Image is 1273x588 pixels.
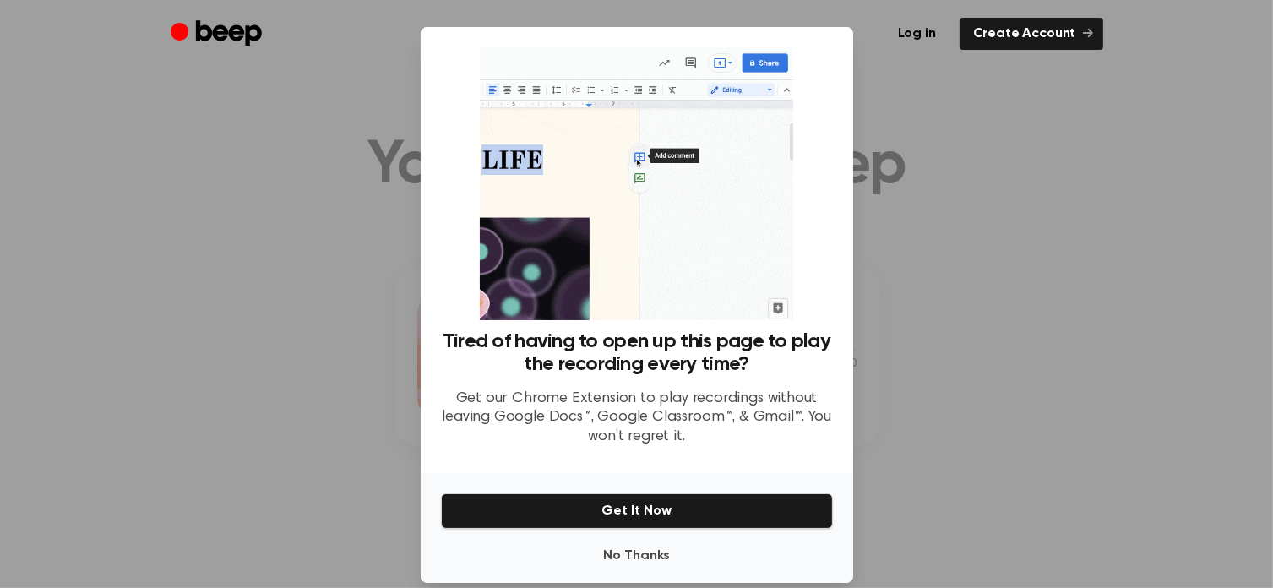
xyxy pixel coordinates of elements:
[960,18,1103,50] a: Create Account
[884,18,949,50] a: Log in
[480,47,793,320] img: Beep extension in action
[441,389,833,447] p: Get our Chrome Extension to play recordings without leaving Google Docs™, Google Classroom™, & Gm...
[171,18,266,51] a: Beep
[441,330,833,376] h3: Tired of having to open up this page to play the recording every time?
[441,493,833,529] button: Get It Now
[441,539,833,573] button: No Thanks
